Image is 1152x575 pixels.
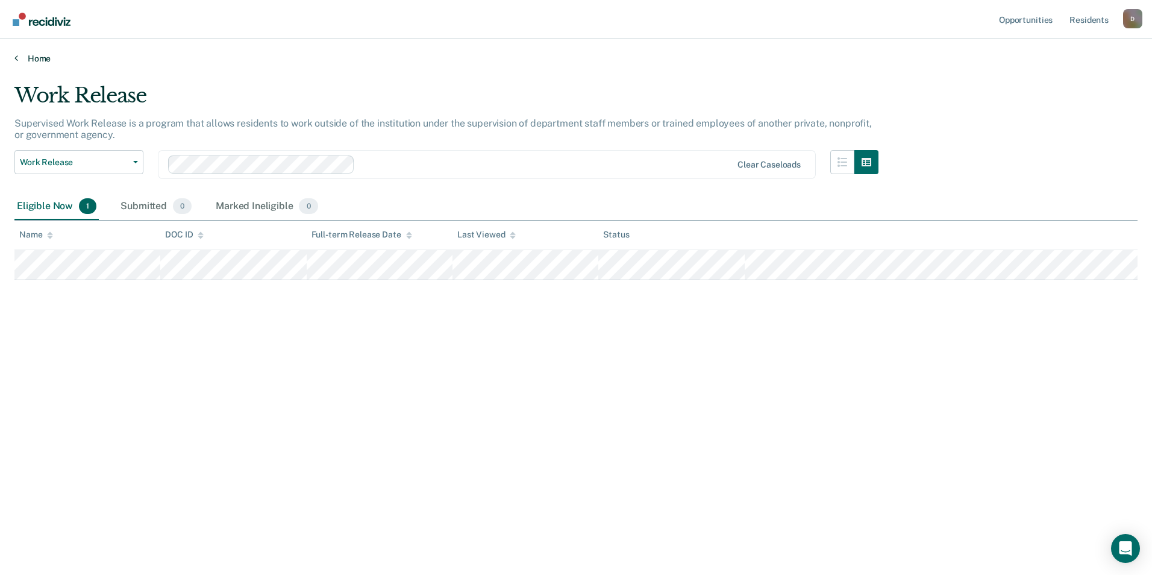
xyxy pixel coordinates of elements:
[1111,534,1140,563] div: Open Intercom Messenger
[14,53,1138,64] a: Home
[1123,9,1142,28] button: Profile dropdown button
[14,118,872,140] p: Supervised Work Release is a program that allows residents to work outside of the institution und...
[311,230,412,240] div: Full-term Release Date
[118,193,194,220] div: Submitted0
[173,198,192,214] span: 0
[19,230,53,240] div: Name
[603,230,629,240] div: Status
[79,198,96,214] span: 1
[457,230,516,240] div: Last Viewed
[1123,9,1142,28] div: D
[14,83,878,118] div: Work Release
[737,160,801,170] div: Clear caseloads
[20,157,128,168] span: Work Release
[299,198,318,214] span: 0
[213,193,321,220] div: Marked Ineligible0
[13,13,70,26] img: Recidiviz
[14,150,143,174] button: Work Release
[14,193,99,220] div: Eligible Now1
[165,230,204,240] div: DOC ID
